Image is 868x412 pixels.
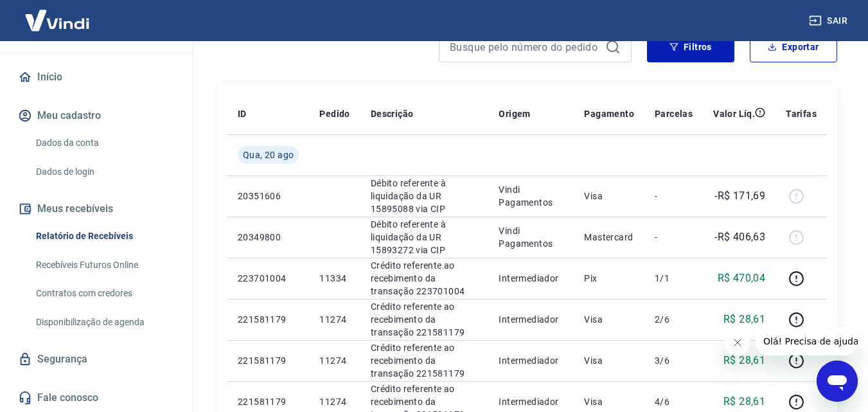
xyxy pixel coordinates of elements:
p: Valor Líq. [713,107,755,120]
p: Visa [584,354,634,367]
a: Contratos com credores [31,280,177,307]
a: Início [15,63,177,91]
button: Meu cadastro [15,102,177,130]
p: Descrição [371,107,414,120]
p: 2/6 [655,313,693,326]
p: -R$ 171,69 [714,188,765,204]
p: 11274 [319,395,350,408]
p: Intermediador [499,354,563,367]
p: R$ 28,61 [723,312,765,327]
img: Vindi [15,1,99,40]
p: 1/1 [655,272,693,285]
button: Meus recebíveis [15,195,177,223]
p: Intermediador [499,272,563,285]
p: Visa [584,190,634,202]
p: Intermediador [499,313,563,326]
button: Filtros [647,31,734,62]
iframe: Botão para abrir a janela de mensagens [817,361,858,402]
p: Visa [584,313,634,326]
p: 221581179 [238,354,299,367]
p: - [655,190,693,202]
a: Segurança [15,345,177,373]
p: R$ 28,61 [723,394,765,409]
p: Crédito referente ao recebimento da transação 221581179 [371,341,479,380]
span: Olá! Precisa de ajuda? [8,9,108,19]
p: Débito referente à liquidação da UR 15893272 via CIP [371,218,479,256]
p: 4/6 [655,395,693,408]
p: Tarifas [786,107,817,120]
button: Exportar [750,31,837,62]
iframe: Fechar mensagem [725,330,750,355]
p: - [655,231,693,244]
a: Dados de login [31,159,177,185]
p: Vindi Pagamentos [499,183,563,209]
button: Sair [806,9,853,33]
p: Crédito referente ao recebimento da transação 221581179 [371,300,479,339]
p: Pedido [319,107,350,120]
p: 3/6 [655,354,693,367]
p: Mastercard [584,231,634,244]
p: Débito referente à liquidação da UR 15895088 via CIP [371,177,479,215]
p: ID [238,107,247,120]
p: 20349800 [238,231,299,244]
p: R$ 28,61 [723,353,765,368]
p: Crédito referente ao recebimento da transação 223701004 [371,259,479,298]
p: R$ 470,04 [718,271,766,286]
a: Relatório de Recebíveis [31,223,177,249]
p: 11274 [319,354,350,367]
p: Pagamento [584,107,634,120]
a: Recebíveis Futuros Online [31,252,177,278]
p: 11274 [319,313,350,326]
p: 11334 [319,272,350,285]
p: Origem [499,107,530,120]
iframe: Mensagem da empresa [756,327,858,355]
p: Intermediador [499,395,563,408]
p: 221581179 [238,395,299,408]
p: Vindi Pagamentos [499,224,563,250]
a: Fale conosco [15,384,177,412]
p: 221581179 [238,313,299,326]
p: 20351606 [238,190,299,202]
span: Qua, 20 ago [243,148,294,161]
p: Parcelas [655,107,693,120]
p: -R$ 406,63 [714,229,765,245]
p: Visa [584,395,634,408]
input: Busque pelo número do pedido [450,37,600,57]
a: Disponibilização de agenda [31,309,177,336]
a: Dados da conta [31,130,177,156]
p: 223701004 [238,272,299,285]
p: Pix [584,272,634,285]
